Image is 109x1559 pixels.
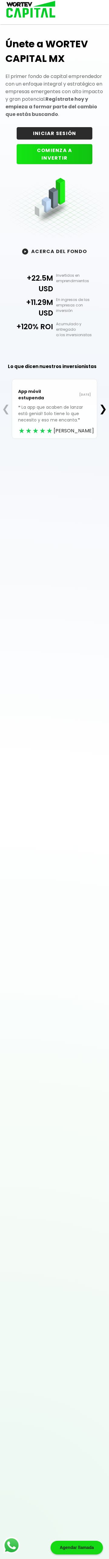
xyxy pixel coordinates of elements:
p: +11.29M USD [11,297,53,318]
p: Invertidos en emprendimientos [53,273,98,284]
a: COMIENZA A INVERTIR [17,154,92,161]
span: ❝ [18,404,21,410]
p: [DATE] [54,392,91,397]
button: COMIENZA A INVERTIR [17,144,92,164]
button: ACERCA DEL FONDO [15,245,94,258]
div: Agendar llamada [51,1541,103,1554]
p: +120% ROI [11,321,53,332]
div: ★★★★★ [19,426,54,435]
p: El primer fondo de capital emprendedor con un enfoque integral y estratégico en empresas emergent... [5,73,104,118]
p: La app que acaben de lanzar está genial! Solo tiene lo que necesito y eso me encanta. [18,404,91,432]
img: wortev-capital-acerca-del-fondo [22,249,28,255]
p: App móvil estupenda [18,385,54,404]
button: ❯ [97,403,109,415]
a: INICIAR SESIÓN [17,130,92,137]
span: ❞ [78,417,81,423]
strong: Regístrate hoy y empieza a formar parte del cambio que estás buscando [5,96,97,118]
p: En ingresos de las empresas con inversión [53,297,98,313]
p: Acumulado y entregado a los inversionistas [53,321,98,338]
h1: Únete a WORTEV CAPITAL MX [5,37,104,66]
span: [PERSON_NAME] [54,427,94,435]
p: +22.5M USD [11,273,53,294]
img: logos_whatsapp-icon.242b2217.svg [3,1537,20,1554]
button: INICIAR SESIÓN [17,127,92,140]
